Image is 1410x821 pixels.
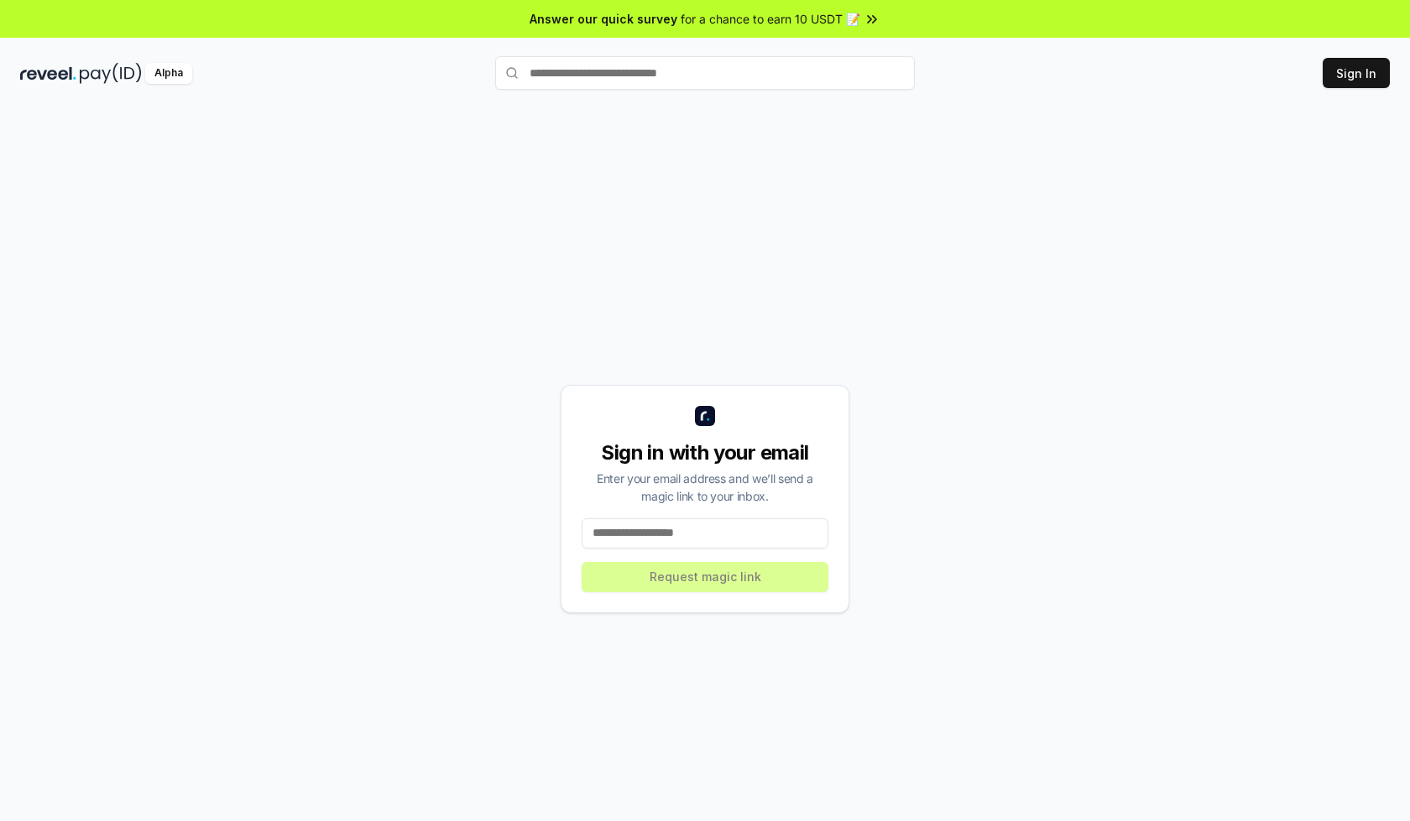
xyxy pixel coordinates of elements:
[681,10,860,28] span: for a chance to earn 10 USDT 📝
[1323,58,1390,88] button: Sign In
[582,470,828,505] div: Enter your email address and we’ll send a magic link to your inbox.
[20,63,76,84] img: reveel_dark
[530,10,677,28] span: Answer our quick survey
[80,63,142,84] img: pay_id
[145,63,192,84] div: Alpha
[695,406,715,426] img: logo_small
[582,439,828,466] div: Sign in with your email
